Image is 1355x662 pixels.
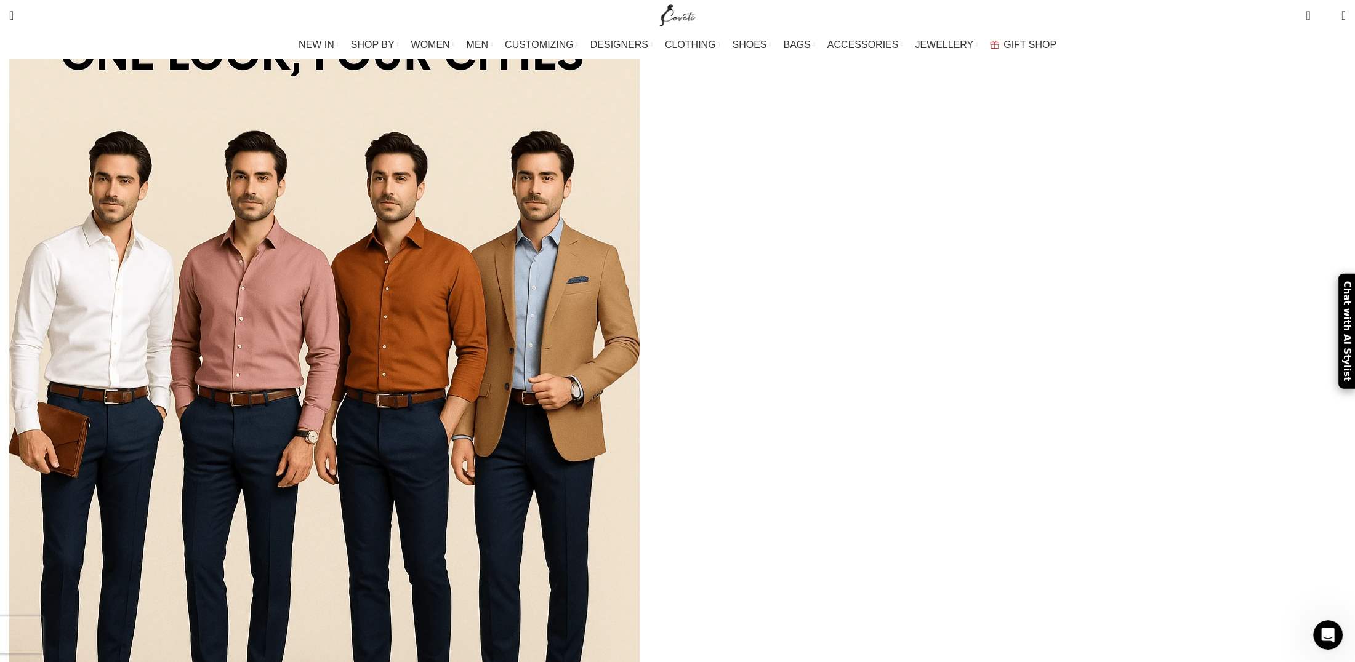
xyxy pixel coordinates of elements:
div: Main navigation [3,33,1352,57]
a: ACCESSORIES [827,33,903,57]
a: SHOP BY [351,33,399,57]
iframe: Intercom live chat [1313,620,1343,650]
a: Search [3,3,20,28]
span: DESIGNERS [590,39,648,50]
span: 0 [1322,12,1332,22]
span: BAGS [783,39,810,50]
span: JEWELLERY [915,39,973,50]
span: ACCESSORIES [827,39,899,50]
span: 0 [1307,6,1316,15]
a: DESIGNERS [590,33,653,57]
span: WOMEN [411,39,450,50]
a: CLOTHING [665,33,720,57]
span: MEN [467,39,489,50]
a: NEW IN [299,33,339,57]
span: SHOES [732,39,766,50]
a: 0 [1300,3,1316,28]
a: BAGS [783,33,814,57]
a: GIFT SHOP [990,33,1056,57]
div: My Wishlist [1320,3,1332,28]
a: SHOES [732,33,771,57]
span: SHOP BY [351,39,395,50]
span: CUSTOMIZING [505,39,574,50]
span: NEW IN [299,39,334,50]
a: MEN [467,33,493,57]
span: GIFT SHOP [1003,39,1056,50]
a: JEWELLERY [915,33,978,57]
a: WOMEN [411,33,454,57]
span: CLOTHING [665,39,716,50]
a: CUSTOMIZING [505,33,578,57]
a: Site logo [657,9,698,20]
img: GiftBag [990,41,999,49]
